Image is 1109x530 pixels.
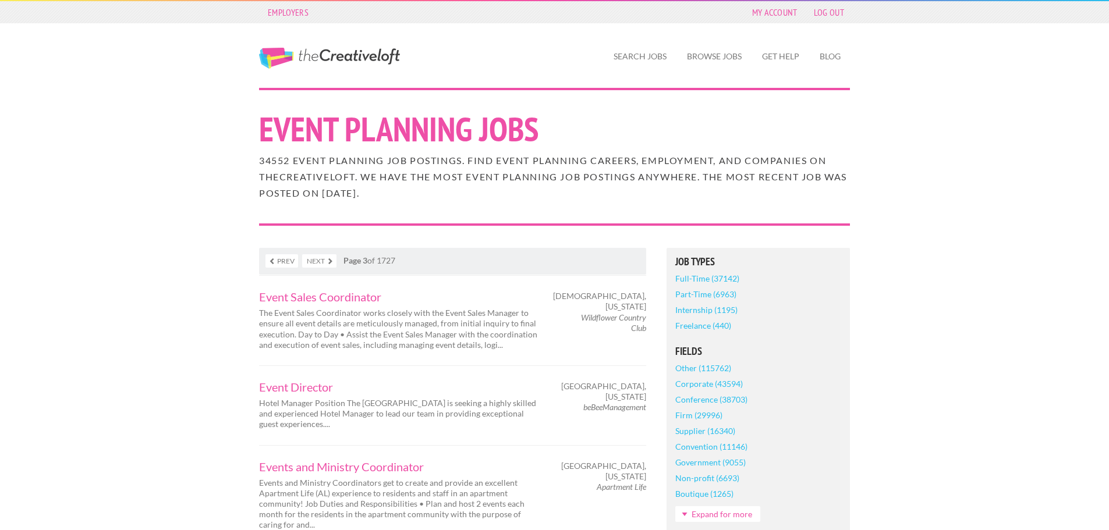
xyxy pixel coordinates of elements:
[343,255,367,265] strong: Page 3
[553,291,646,312] span: [DEMOGRAPHIC_DATA], [US_STATE]
[302,254,336,268] a: Next
[678,43,751,70] a: Browse Jobs
[259,248,646,275] nav: of 1727
[675,486,734,501] a: Boutique (1265)
[259,308,544,350] p: The Event Sales Coordinator works closely with the Event Sales Manager to ensure all event detail...
[583,402,646,412] em: beBeeManagement
[675,360,731,376] a: Other (115762)
[259,291,544,303] a: Event Sales Coordinator
[561,461,646,482] span: [GEOGRAPHIC_DATA], [US_STATE]
[675,470,739,486] a: Non-profit (6693)
[259,398,544,430] p: Hotel Manager Position The [GEOGRAPHIC_DATA] is seeking a highly skilled and experienced Hotel Ma...
[259,152,850,201] h2: 34552 Event Planning job postings. Find Event Planning careers, employment, and companies on theC...
[604,43,676,70] a: Search Jobs
[262,4,314,20] a: Employers
[746,4,803,20] a: My Account
[259,381,544,393] a: Event Director
[675,376,743,392] a: Corporate (43594)
[581,312,646,333] em: Wildflower Country Club
[675,302,738,318] a: Internship (1195)
[675,257,841,267] h5: Job Types
[675,271,739,286] a: Full-Time (37142)
[675,346,841,357] h5: Fields
[810,43,850,70] a: Blog
[597,482,646,492] em: Apartment Life
[259,461,544,472] a: Events and Ministry Coordinator
[259,112,850,146] h1: Event Planning Jobs
[675,286,736,302] a: Part-Time (6963)
[675,423,735,439] a: Supplier (16340)
[675,318,731,333] a: Freelance (440)
[675,454,746,470] a: Government (9055)
[259,48,400,69] a: The Creative Loft
[808,4,850,20] a: Log Out
[675,439,747,454] a: Convention (11146)
[675,392,747,407] a: Conference (38703)
[675,407,722,423] a: Firm (29996)
[675,506,760,522] a: Expand for more
[265,254,298,268] a: Prev
[561,381,646,402] span: [GEOGRAPHIC_DATA], [US_STATE]
[753,43,809,70] a: Get Help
